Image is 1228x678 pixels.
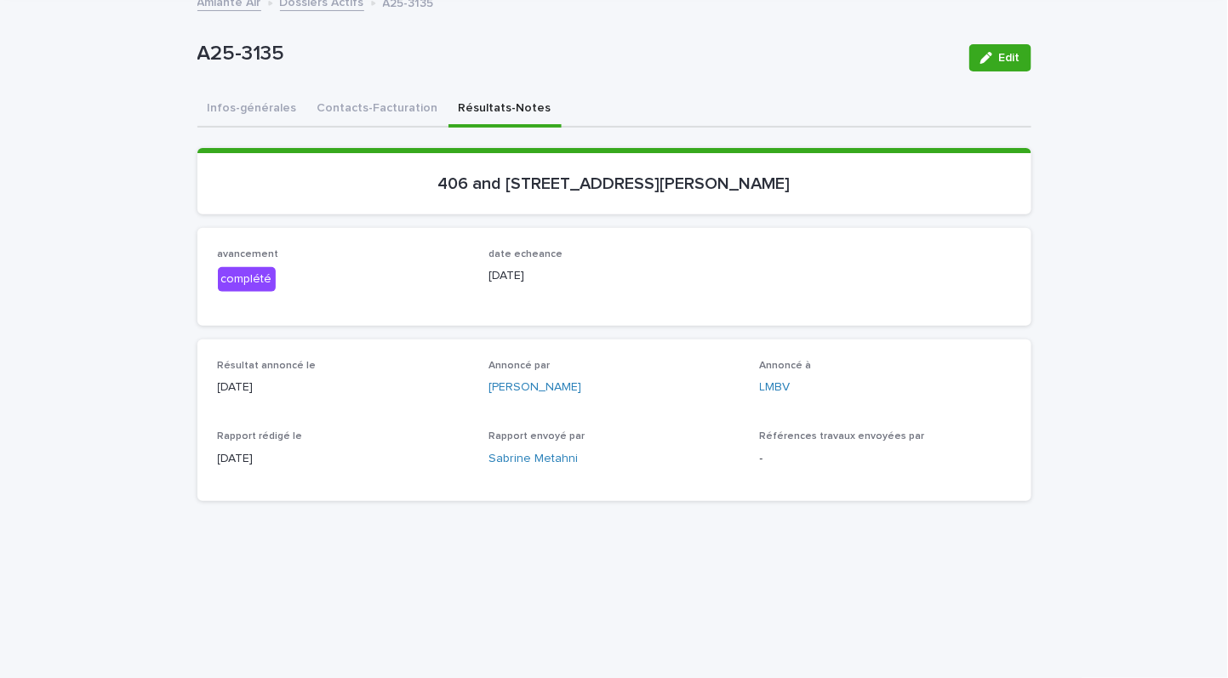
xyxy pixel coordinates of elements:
button: Contacts-Facturation [307,92,448,128]
p: - [760,450,1011,468]
button: Résultats-Notes [448,92,562,128]
button: Infos-générales [197,92,307,128]
a: LMBV [760,379,791,396]
span: Références travaux envoyées par [760,431,925,442]
span: Annoncé à [760,361,812,371]
p: [DATE] [218,450,469,468]
a: [PERSON_NAME] [488,379,581,396]
span: Annoncé par [488,361,550,371]
span: date echeance [488,249,563,259]
a: Sabrine Metahni [488,450,578,468]
span: Rapport envoyé par [488,431,585,442]
p: 406 and [STREET_ADDRESS][PERSON_NAME] [218,174,1011,194]
p: A25-3135 [197,42,956,66]
span: Résultat annoncé le [218,361,317,371]
p: [DATE] [488,267,740,285]
div: complété [218,267,276,292]
button: Edit [969,44,1031,71]
span: avancement [218,249,279,259]
span: Edit [999,52,1020,64]
p: [DATE] [218,379,469,396]
span: Rapport rédigé le [218,431,303,442]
